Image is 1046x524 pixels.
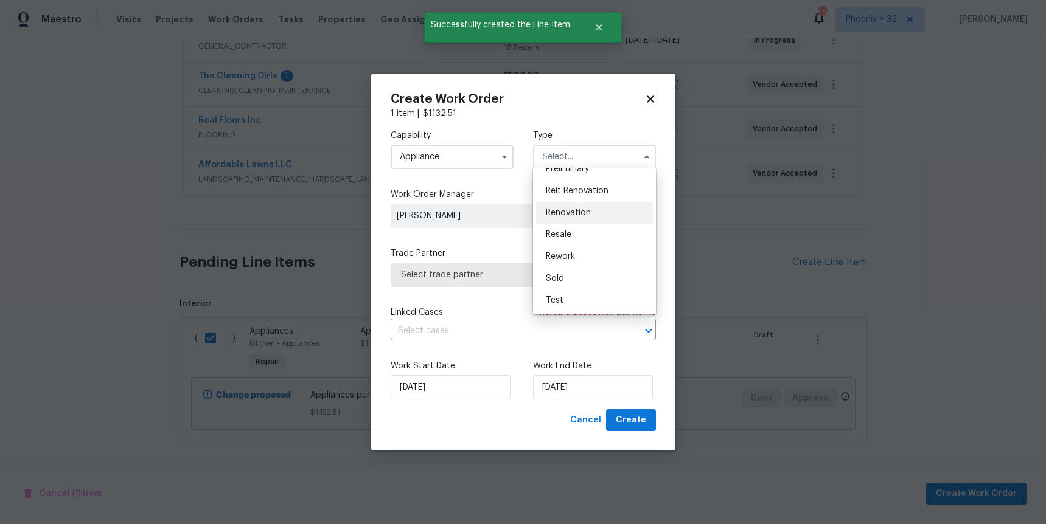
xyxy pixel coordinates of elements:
button: Cancel [565,409,606,432]
input: M/D/YYYY [391,375,511,399]
span: Sold [546,274,564,283]
label: Trade Partner [391,247,656,260]
label: Capability [391,129,514,142]
span: Successfully created the Line Item. [424,12,579,38]
label: Type [533,129,656,142]
div: 1 item | [391,108,656,120]
label: Work Start Date [391,360,514,372]
button: Close [579,15,619,40]
span: $ 1132.51 [423,109,456,118]
span: 3 [573,308,578,317]
span: Rework [546,252,575,261]
span: Preliminary [546,165,589,173]
input: Select cases [391,322,622,340]
span: Renovation [546,209,591,217]
button: Open [640,322,657,339]
h2: Create Work Order [391,93,645,105]
input: M/D/YYYY [533,375,653,399]
button: Show options [497,150,512,164]
label: Work Order Manager [391,188,656,201]
label: Work End Date [533,360,656,372]
input: Select... [391,145,514,169]
span: Cancel [570,413,601,428]
span: Create [616,413,646,428]
button: Hide options [640,150,654,164]
input: Select... [533,145,656,169]
button: Create [606,409,656,432]
span: Test [546,296,563,305]
span: Linked Cases [391,306,443,319]
span: Resale [546,230,571,239]
span: [PERSON_NAME] [397,210,572,222]
span: Select trade partner [401,269,646,281]
span: Reit Renovation [546,187,608,195]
